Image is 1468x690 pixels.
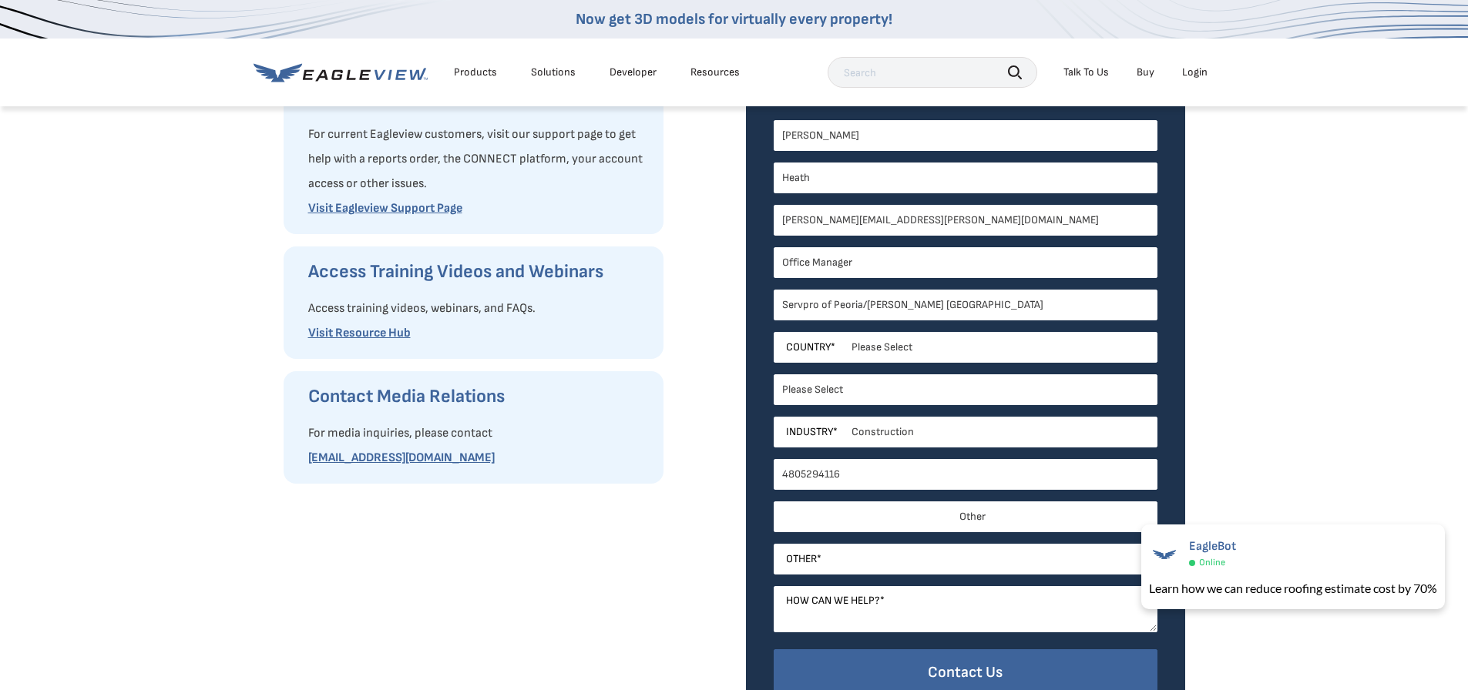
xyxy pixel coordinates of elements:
p: Access training videos, webinars, and FAQs. [308,296,648,321]
a: Visit Eagleview Support Page [308,201,462,216]
div: Solutions [531,65,576,79]
div: Products [454,65,497,79]
a: Now get 3D models for virtually every property! [576,10,892,28]
p: For current Eagleview customers, visit our support page to get help with a reports order, the CON... [308,122,648,196]
span: Online [1199,557,1225,568]
input: Search [828,57,1037,88]
a: [EMAIL_ADDRESS][DOMAIN_NAME] [308,451,495,465]
div: Login [1182,65,1208,79]
a: Developer [610,65,657,79]
h3: Access Training Videos and Webinars [308,260,648,284]
h3: Contact Media Relations [308,384,648,409]
img: EagleBot [1149,539,1180,570]
span: EagleBot [1189,539,1236,554]
div: Talk To Us [1063,65,1109,79]
a: Visit Resource Hub [308,326,411,340]
div: Learn how we can reduce roofing estimate cost by 70% [1149,579,1437,598]
p: For media inquiries, please contact [308,421,648,446]
div: Resources [690,65,740,79]
a: Buy [1137,65,1154,79]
